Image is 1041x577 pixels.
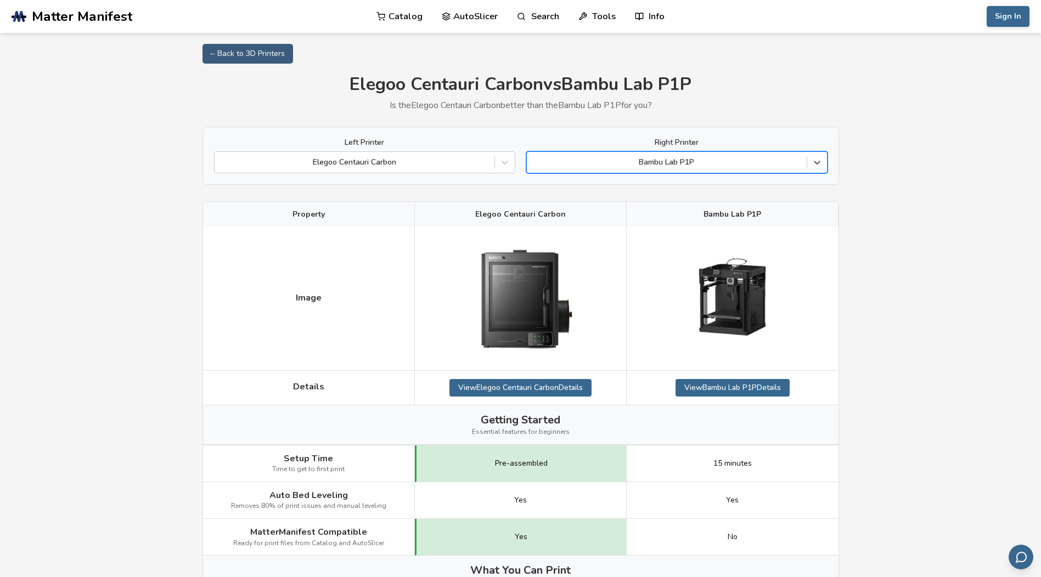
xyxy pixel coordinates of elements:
img: Bambu Lab P1P [678,244,787,354]
span: Details [293,382,324,392]
span: Bambu Lab P1P [704,210,761,219]
span: 15 minutes [713,459,752,468]
img: Elegoo Centauri Carbon [465,235,575,361]
p: Is the Elegoo Centauri Carbon better than the Bambu Lab P1P for you? [202,100,839,110]
span: Ready for print files from Catalog and AutoSlicer [233,540,384,547]
span: Matter Manifest [32,9,132,24]
span: Removes 80% of print issues and manual leveling [231,502,386,510]
h1: Elegoo Centauri Carbon vs Bambu Lab P1P [202,75,839,95]
label: Right Printer [526,138,828,147]
span: Pre-assembled [495,459,548,468]
a: ViewBambu Lab P1PDetails [676,379,790,397]
button: Sign In [987,6,1029,27]
span: Auto Bed Leveling [269,490,348,500]
button: Send feedback via email [1009,545,1033,569]
label: Left Printer [214,138,515,147]
span: Getting Started [481,414,560,426]
span: Essential features for beginners [472,428,570,436]
span: Image [296,293,322,303]
span: Yes [726,496,739,505]
span: Yes [515,533,527,541]
span: Property [292,210,325,219]
span: Yes [514,496,527,505]
a: ViewElegoo Centauri CarbonDetails [449,379,592,397]
input: Elegoo Centauri Carbon [220,158,222,167]
span: Time to get to first print [272,466,345,473]
a: ← Back to 3D Printers [202,44,293,64]
span: Elegoo Centauri Carbon [475,210,566,219]
span: No [728,533,738,541]
span: What You Can Print [470,564,571,576]
span: Setup Time [284,454,333,463]
span: MatterManifest Compatible [250,527,367,537]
